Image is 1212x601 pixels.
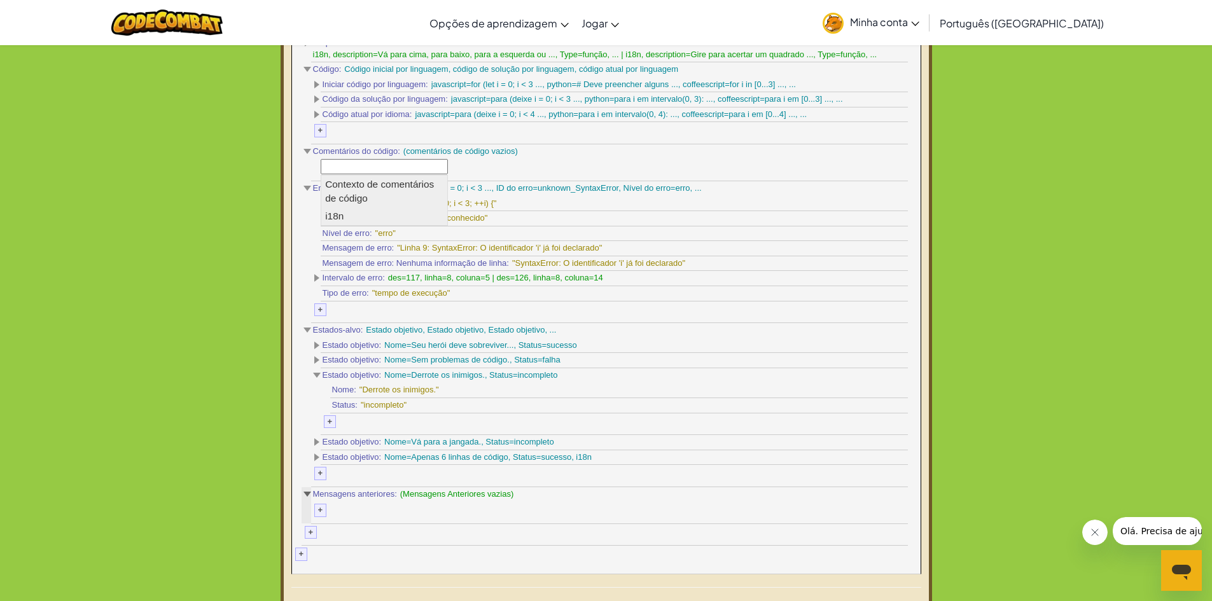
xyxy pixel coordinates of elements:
font: Nome: [332,385,356,394]
a: Minha conta [816,3,926,43]
font: Trecho de código=para (deixe i = 0; i < 3 ..., ID do erro=unknown_SyntaxError, Nível do erro=erro... [334,183,702,193]
font: Nome=Derrote os inimigos., Status=incompleto [384,370,557,380]
font: Código atual por idioma: [323,109,412,119]
font: Estado objetivo: [323,437,382,446]
font: "SyntaxError: O identificador 'i' já foi declarado" [512,258,685,268]
iframe: Botão para abrir uma janela de mensagens [1161,550,1202,591]
font: + [318,468,323,478]
font: + [318,125,323,135]
font: Código da solução por linguagem: [323,94,448,104]
font: (Mensagens Anteriores vazias) [400,489,513,499]
font: Código: [313,64,342,74]
font: des=117, linha=8, coluna=5 | des=126, linha=8, coluna=14 [388,273,603,282]
font: Opções de aprendizagem [429,17,557,30]
iframe: Mensagem da empresa [1113,517,1202,545]
font: Comentários do código: [313,146,400,156]
font: Mensagens anteriores: [313,489,397,499]
font: Status: [332,400,358,410]
font: "erro" [375,228,396,238]
font: "tempo de execução" [372,288,450,298]
font: + [299,549,304,558]
font: javascript=para (deixe i = 0; i < 4 ..., python=para i em intervalo(0, 4): ..., coffeescript=para... [415,109,807,119]
font: Nome=Vá para a jangada., Status=incompleto [384,437,554,446]
a: Opções de aprendizagem [423,6,575,40]
font: Nome=Seu herói deve sobreviver..., Status=sucesso [384,340,577,350]
img: Logotipo do CodeCombat [111,10,223,36]
font: Minha conta [850,15,908,29]
font: Estado objetivo: [323,340,382,350]
font: + [318,305,323,314]
font: Nome=Sem problemas de código., Status=falha [384,355,561,364]
font: Contexto de comentários de código [325,179,434,204]
font: Nível de erro: [323,228,372,238]
a: Português ([GEOGRAPHIC_DATA]) [933,6,1110,40]
font: Estado objetivo: [323,452,382,462]
a: Jogar [575,6,625,40]
font: + [328,417,333,426]
font: i18n, description=Vá para cima, para baixo, para a esquerda ou ..., Type=função, ... | i18n, desc... [313,50,877,59]
font: Tipo de erro: [323,288,369,298]
font: Estado objetivo: [323,355,382,364]
font: Mensagem de erro: [323,243,394,252]
font: + [318,505,323,515]
font: "incompleto" [361,400,407,410]
iframe: Fechar mensagem [1082,520,1108,545]
font: "Derrote os inimigos." [359,385,439,394]
font: Iniciar código por linguagem: [323,79,428,89]
font: Erro: [313,183,331,193]
font: "Linha 9: SyntaxError: O identificador 'i' já foi declarado" [397,243,602,252]
font: Jogar [582,17,608,30]
font: Estados-alvo: [313,325,363,335]
font: Mensagem de erro: Nenhuma informação de linha: [323,258,509,268]
font: Olá. Precisa de ajuda? [8,9,106,19]
font: javascript=para (deixe i = 0; i < 3 ..., python=para i em intervalo(0, 3): ..., coffeescript=para... [451,94,843,104]
font: Estado objetivo: [323,370,382,380]
font: Nome=Apenas 6 linhas de código, Status=sucesso, i18n [384,452,592,462]
font: Estado objetivo, Estado objetivo, Estado objetivo, ... [366,325,556,335]
font: (comentários de código vazios) [403,146,518,156]
font: i18n [325,211,344,221]
img: avatar [823,13,844,34]
font: + [309,527,314,537]
font: javascript=for (let i = 0; i < 3 ..., python=# Deve preencher alguns ..., coffeescript=for i in [... [431,79,796,89]
font: Código inicial por linguagem, código de solução por linguagem, código atual por linguagem [344,64,678,74]
font: Português ([GEOGRAPHIC_DATA]) [940,17,1104,30]
font: Intervalo de erro: [323,273,385,282]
